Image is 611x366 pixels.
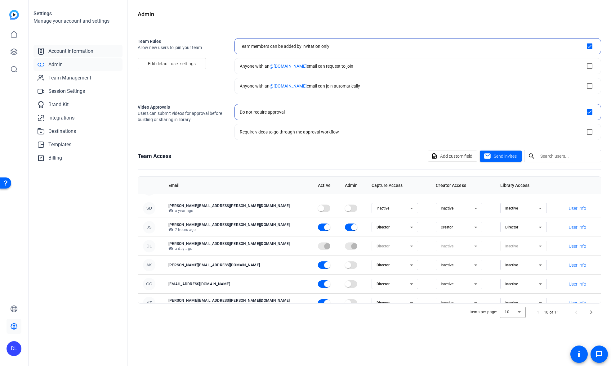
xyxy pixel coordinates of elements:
span: Allow new users to join your team [138,44,225,51]
mat-icon: message [595,350,603,358]
span: Inactive [505,301,518,305]
span: Director [377,301,390,305]
span: Destinations [48,128,76,135]
span: User Info [569,281,586,287]
input: Search users... [540,152,596,160]
span: Send invites [494,153,517,160]
mat-icon: visibility [168,303,173,308]
p: [PERSON_NAME][EMAIL_ADDRESS][PERSON_NAME][DOMAIN_NAME] [168,298,308,303]
p: [EMAIL_ADDRESS][DOMAIN_NAME] [168,282,308,287]
mat-icon: visibility [168,227,173,232]
mat-icon: mail [484,152,491,160]
a: Destinations [33,125,123,138]
a: Account Information [33,45,123,57]
p: a year ago [168,208,308,213]
button: User Info [564,241,591,252]
span: Admin [48,61,63,68]
div: AK [143,259,155,271]
div: Team members can be added by invitation only [240,43,329,49]
a: Billing [33,152,123,164]
span: Session Settings [48,88,85,95]
span: User Info [569,300,586,306]
span: User Info [569,205,586,211]
div: Anyone with an email can request to join [240,63,353,69]
th: Capture Access [367,177,431,194]
th: Active [313,177,340,194]
div: NZ [143,297,155,309]
span: Director [505,225,518,229]
button: User Info [564,222,591,233]
h2: Video Approvals [138,104,225,110]
div: CC [143,278,155,290]
h1: Admin [138,10,154,19]
span: Director [377,225,390,229]
span: Director [377,263,390,267]
div: DL [7,341,21,356]
h2: Manage your account and settings [33,17,123,25]
span: Inactive [505,282,518,286]
p: [PERSON_NAME][EMAIL_ADDRESS][PERSON_NAME][DOMAIN_NAME] [168,222,308,227]
p: [PERSON_NAME][EMAIL_ADDRESS][DOMAIN_NAME] [168,263,308,268]
span: User Info [569,224,586,230]
span: Inactive [377,206,389,210]
div: DL [143,240,155,252]
span: Team Management [48,74,91,82]
p: [PERSON_NAME][EMAIL_ADDRESS][PERSON_NAME][DOMAIN_NAME] [168,203,308,208]
a: Session Settings [33,85,123,97]
div: Do not require approval [240,109,285,115]
button: User Info [564,203,591,214]
div: Require videos to go through the approval workflow [240,129,339,135]
span: Inactive [505,206,518,210]
img: blue-gradient.svg [9,10,19,20]
span: Add custom field [440,150,472,162]
a: Brand Kit [33,98,123,111]
button: User Info [564,184,591,195]
div: Items per page: [470,309,497,315]
button: User Info [564,260,591,271]
span: Integrations [48,114,74,122]
span: Director [377,282,390,286]
th: Email [163,177,313,194]
p: [DATE] [168,303,308,308]
mat-icon: visibility [168,208,173,213]
span: Billing [48,154,62,162]
span: Inactive [441,206,453,210]
span: Inactive [441,263,453,267]
button: User Info [564,278,591,290]
a: Team Management [33,72,123,84]
th: Creator Access [431,177,495,194]
p: 7 hours ago [168,227,308,232]
div: Anyone with an email can join automatically [240,83,360,89]
mat-icon: visibility [168,246,173,251]
span: Brand Kit [48,101,69,108]
a: Admin [33,58,123,71]
button: Add custom field [428,151,477,162]
th: Admin [340,177,367,194]
p: [PERSON_NAME][EMAIL_ADDRESS][PERSON_NAME][DOMAIN_NAME] [168,241,308,246]
div: 1 – 10 of 11 [537,309,559,315]
span: @[DOMAIN_NAME] [270,84,307,88]
button: Previous page [569,305,584,320]
mat-icon: accessibility [575,350,583,358]
span: Edit default user settings [148,58,196,70]
span: Account Information [48,47,93,55]
span: @[DOMAIN_NAME] [270,64,307,69]
h1: Settings [33,10,123,17]
span: Users can submit videos for approval before building or sharing in library [138,110,225,123]
span: Inactive [505,263,518,267]
span: User Info [569,243,586,249]
button: Send invites [480,151,522,162]
span: Inactive [441,301,453,305]
span: User Info [569,262,586,268]
a: Templates [33,138,123,151]
h2: Team Rules [138,38,225,44]
div: JS [143,221,155,233]
span: Inactive [441,282,453,286]
span: Templates [48,141,71,148]
th: Library Access [495,177,560,194]
button: User Info [564,297,591,309]
h1: Team Access [138,152,171,160]
button: Next page [584,305,599,320]
button: Edit default user settings [138,58,206,69]
span: Creator [441,225,453,229]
